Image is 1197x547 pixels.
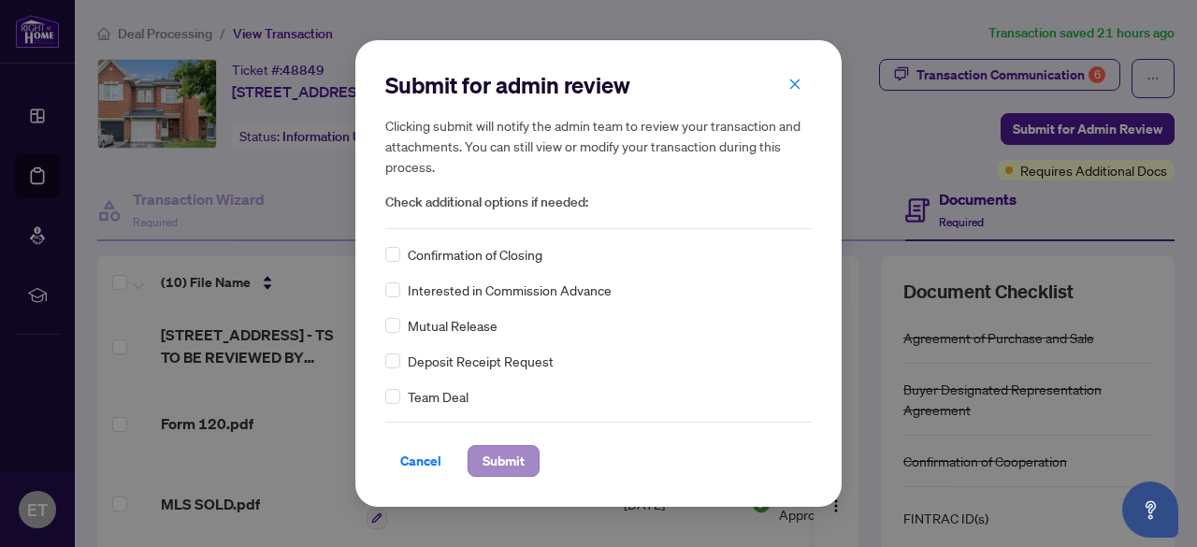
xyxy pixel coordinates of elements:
button: Submit [468,445,540,477]
h5: Clicking submit will notify the admin team to review your transaction and attachments. You can st... [385,115,812,177]
span: close [788,78,801,91]
button: Open asap [1122,482,1178,538]
span: Interested in Commission Advance [408,280,612,300]
span: Team Deal [408,386,469,407]
span: Check additional options if needed: [385,192,812,213]
span: Submit [483,446,525,476]
span: Confirmation of Closing [408,244,542,265]
span: Deposit Receipt Request [408,351,554,371]
h2: Submit for admin review [385,70,812,100]
span: Cancel [400,446,441,476]
span: Mutual Release [408,315,498,336]
button: Cancel [385,445,456,477]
